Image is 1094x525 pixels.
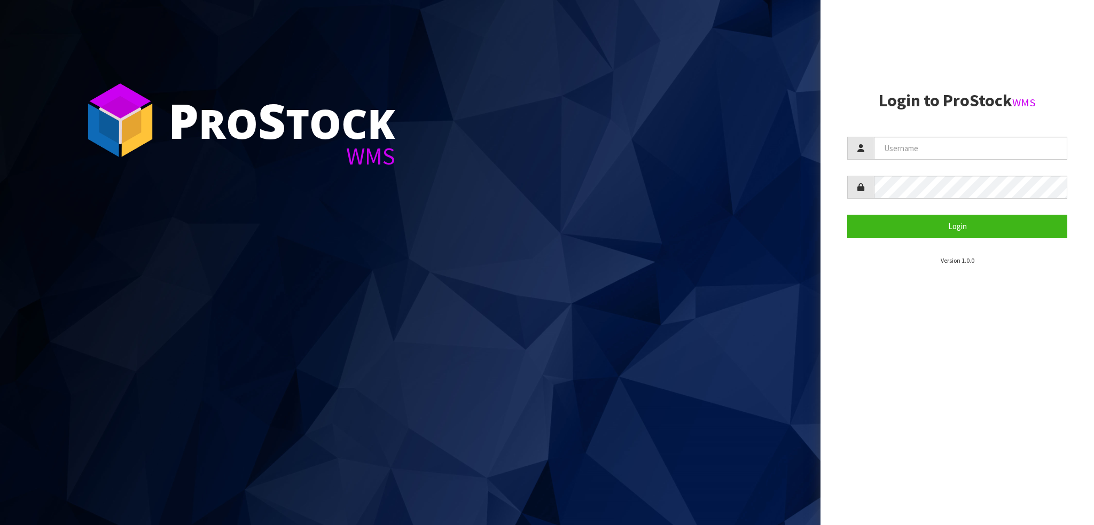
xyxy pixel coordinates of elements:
small: Version 1.0.0 [941,256,974,264]
div: WMS [168,144,395,168]
span: S [258,88,286,153]
input: Username [874,137,1067,160]
small: WMS [1012,96,1036,109]
button: Login [847,215,1067,238]
span: P [168,88,199,153]
img: ProStock Cube [80,80,160,160]
div: ro tock [168,96,395,144]
h2: Login to ProStock [847,91,1067,110]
